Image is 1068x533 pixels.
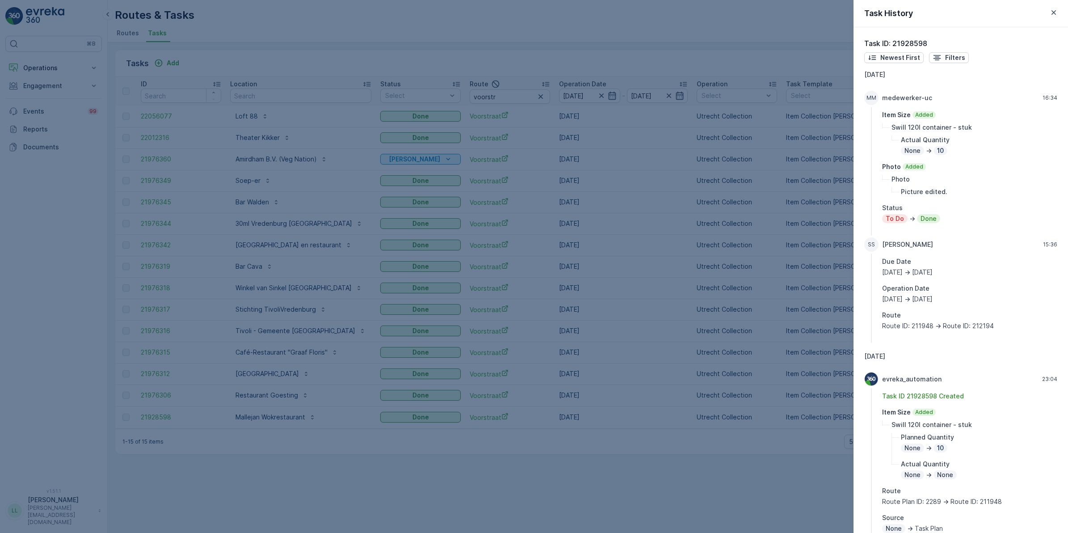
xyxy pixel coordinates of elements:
[945,53,965,62] p: Filters
[882,203,1057,212] p: Status
[950,497,1002,506] p: Route ID: 211948
[882,93,932,102] p: medewerker-uc
[914,111,934,118] p: Added
[882,321,933,330] p: Route ID: 211948
[912,295,933,304] p: [DATE]
[904,146,921,155] p: None
[926,444,932,453] p: ->
[864,91,879,105] div: MM
[882,268,903,277] p: [DATE]
[882,110,911,119] p: Item Size
[935,321,941,330] p: ->
[880,53,920,62] p: Newest First
[1042,376,1057,383] p: 23:04
[882,392,1057,401] p: Task ID 21928598 Created
[864,7,913,20] p: Task History
[904,295,910,304] p: ->
[901,433,954,442] p: Planned Quantity
[882,257,1057,266] p: Due Date
[882,311,1057,320] p: Route
[882,295,903,304] p: [DATE]
[904,470,921,479] p: None
[943,321,994,330] p: Route ID: 212194
[864,52,924,63] button: Newest First
[943,497,949,506] p: ->
[1043,94,1057,102] p: 16:34
[864,237,879,252] div: SS
[891,123,972,132] p: Swill 120l container - stuk
[926,470,932,479] p: ->
[885,214,905,223] p: To Do
[891,175,910,184] p: Photo
[891,420,972,429] p: Swill 120l container - stuk
[909,214,915,223] p: ->
[885,524,903,533] p: None
[901,460,957,469] p: Actual Quantity
[901,135,950,144] p: Actual Quantity
[882,513,1057,522] p: Source
[882,240,933,249] p: [PERSON_NAME]
[936,470,954,479] p: None
[864,38,1057,49] p: Task ID: 21928598
[901,187,947,196] p: Picture edited.
[882,284,1057,293] p: Operation Date
[926,146,932,155] p: ->
[882,375,942,384] p: evreka_automation
[920,214,938,223] p: Done
[936,146,945,155] p: 10
[864,352,1057,361] p: [DATE]
[904,268,910,277] p: ->
[912,268,933,277] p: [DATE]
[865,372,878,386] img: Evreka Logo
[914,409,934,416] p: Added
[864,70,1057,79] p: [DATE]
[936,444,945,453] p: 10
[882,497,941,506] p: Route Plan ID: 2289
[882,162,901,171] p: Photo
[882,486,1057,495] p: Route
[1043,241,1057,248] p: 15:36
[882,408,911,417] p: Item Size
[904,444,921,453] p: None
[907,524,913,533] p: ->
[904,163,924,170] p: Added
[915,524,943,533] p: Task Plan
[929,52,969,63] button: Filters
